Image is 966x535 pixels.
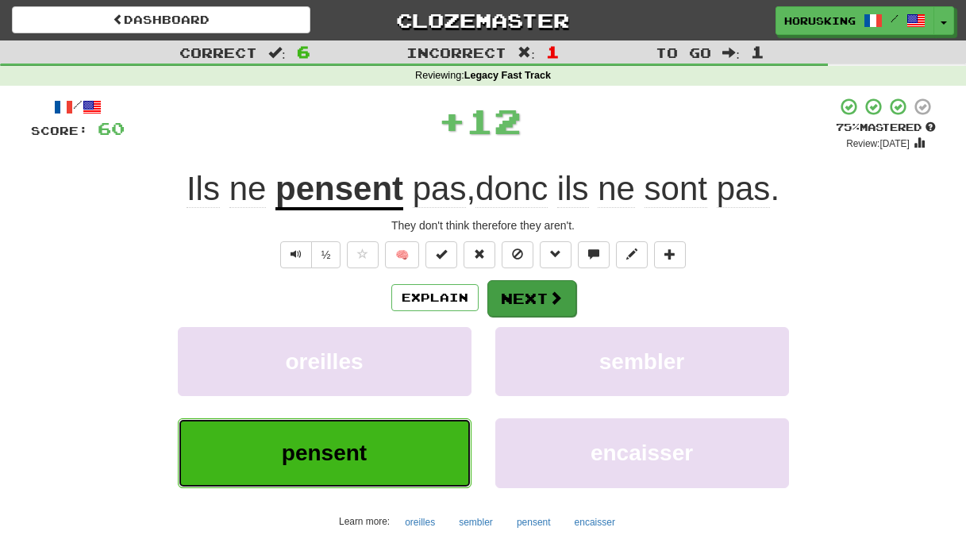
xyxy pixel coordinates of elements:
[495,327,789,396] button: sembler
[12,6,310,33] a: Dashboard
[98,118,125,138] span: 60
[546,42,560,61] span: 1
[616,241,648,268] button: Edit sentence (alt+d)
[775,6,934,35] a: HorusKing /
[438,97,466,144] span: +
[229,170,267,208] span: ne
[599,349,684,374] span: sembler
[385,241,419,268] button: 🧠
[487,280,576,317] button: Next
[891,13,899,24] span: /
[282,441,367,465] span: pensent
[540,241,572,268] button: Grammar (alt+g)
[179,44,257,60] span: Correct
[645,170,707,208] span: sont
[31,124,88,137] span: Score:
[836,121,860,133] span: 75 %
[339,516,390,527] small: Learn more:
[275,170,403,210] u: pensent
[178,418,471,487] button: pensent
[846,138,910,149] small: Review: [DATE]
[464,241,495,268] button: Reset to 0% Mastered (alt+r)
[656,44,711,60] span: To go
[277,241,341,268] div: Text-to-speech controls
[178,327,471,396] button: oreilles
[285,349,363,374] span: oreilles
[413,170,467,208] span: pas
[502,241,533,268] button: Ignore sentence (alt+i)
[557,170,589,208] span: ils
[425,241,457,268] button: Set this sentence to 100% Mastered (alt+m)
[391,284,479,311] button: Explain
[280,241,312,268] button: Play sentence audio (ctl+space)
[654,241,686,268] button: Add to collection (alt+a)
[347,241,379,268] button: Favorite sentence (alt+f)
[508,510,560,534] button: pensent
[268,46,286,60] span: :
[31,97,125,117] div: /
[396,510,444,534] button: oreilles
[334,6,633,34] a: Clozemaster
[566,510,624,534] button: encaisser
[403,170,779,208] span: , .
[717,170,771,208] span: pas
[836,121,936,135] div: Mastered
[311,241,341,268] button: ½
[297,42,310,61] span: 6
[450,510,502,534] button: sembler
[464,70,551,81] strong: Legacy Fast Track
[187,170,220,208] span: Ils
[466,101,521,140] span: 12
[598,170,635,208] span: ne
[495,418,789,487] button: encaisser
[518,46,535,60] span: :
[475,170,548,208] span: donc
[31,217,936,233] div: They don't think therefore they aren't.
[406,44,506,60] span: Incorrect
[591,441,693,465] span: encaisser
[722,46,740,60] span: :
[578,241,610,268] button: Discuss sentence (alt+u)
[784,13,856,28] span: HorusKing
[751,42,764,61] span: 1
